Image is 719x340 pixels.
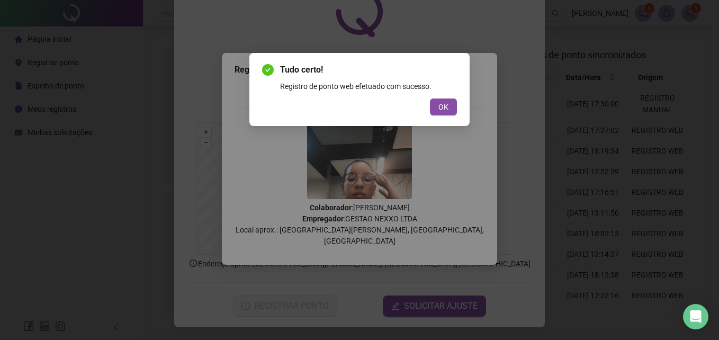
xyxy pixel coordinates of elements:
[438,101,448,113] span: OK
[430,99,457,115] button: OK
[280,64,457,76] span: Tudo certo!
[262,64,274,76] span: check-circle
[280,80,457,92] div: Registro de ponto web efetuado com sucesso.
[683,304,708,329] div: Open Intercom Messenger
